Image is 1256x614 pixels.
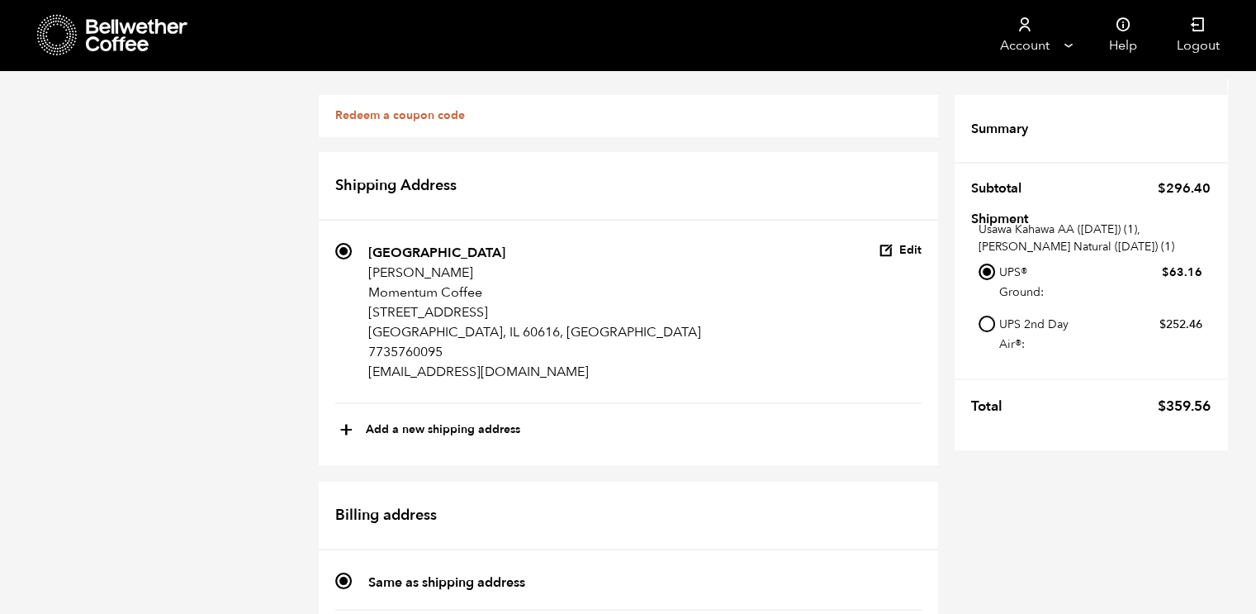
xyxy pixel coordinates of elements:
h2: Billing address [319,482,938,551]
th: Total [971,388,1012,425]
span: + [339,416,353,445]
th: Subtotal [971,171,1031,206]
span: $ [1159,317,1166,332]
p: [PERSON_NAME] [368,263,701,283]
p: [GEOGRAPHIC_DATA], IL 60616, [GEOGRAPHIC_DATA] [368,322,701,342]
button: +Add a new shipping address [339,416,520,445]
button: Edit [879,243,922,259]
p: Momentum Coffee [368,283,701,302]
input: Same as shipping address [335,573,352,589]
p: [STREET_ADDRESS] [368,302,701,322]
p: 7735760095 [368,342,701,362]
bdi: 63.16 [1162,264,1202,280]
span: $ [1158,179,1166,198]
label: UPS 2nd Day Air®: [999,313,1201,355]
input: [GEOGRAPHIC_DATA] [PERSON_NAME] Momentum Coffee [STREET_ADDRESS] [GEOGRAPHIC_DATA], IL 60616, [GE... [335,243,352,259]
span: $ [1162,264,1169,280]
th: Summary [971,112,1038,146]
strong: Same as shipping address [368,574,525,592]
bdi: 252.46 [1159,317,1202,332]
bdi: 296.40 [1158,179,1211,198]
p: [EMAIL_ADDRESS][DOMAIN_NAME] [368,362,701,382]
strong: [GEOGRAPHIC_DATA] [368,244,505,262]
th: Shipment [971,212,1066,223]
span: $ [1158,397,1166,416]
h2: Shipping Address [319,152,938,221]
bdi: 359.56 [1158,397,1211,416]
label: UPS® Ground: [999,261,1201,302]
p: Usawa Kahawa AA ([DATE]) (1), [PERSON_NAME] Natural ([DATE]) (1) [979,221,1211,255]
a: Redeem a coupon code [335,107,465,123]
